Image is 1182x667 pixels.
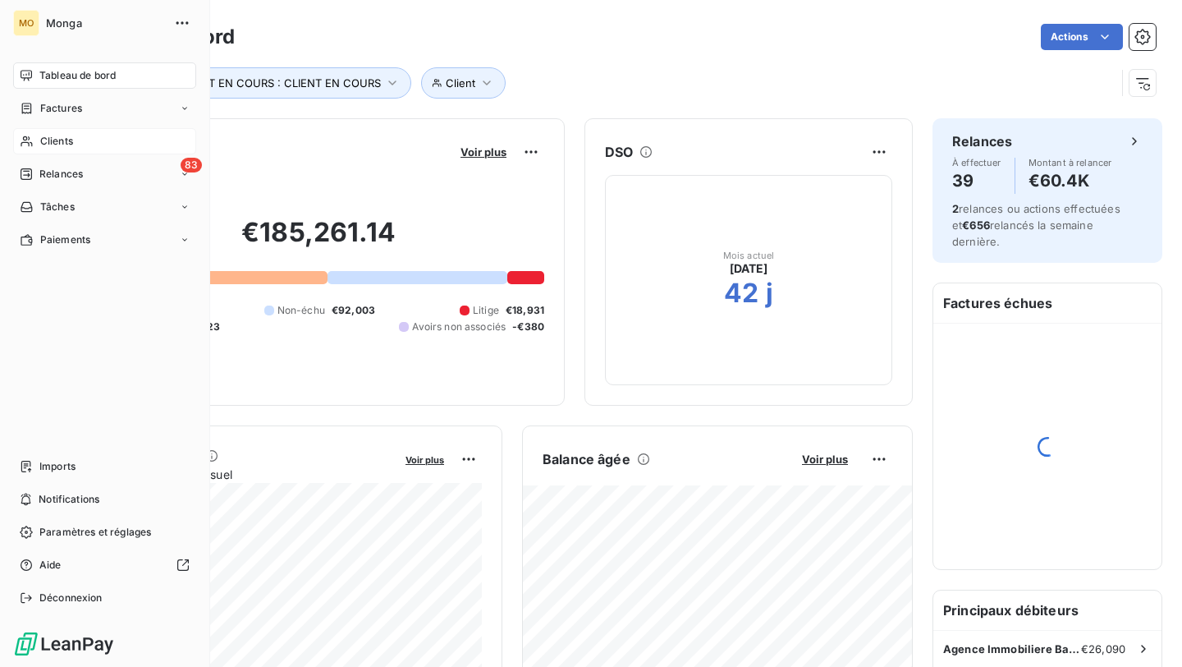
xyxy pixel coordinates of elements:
span: Tâches [40,200,75,214]
button: Voir plus [456,145,511,159]
h4: 39 [952,168,1001,194]
span: -€380 [512,320,544,334]
button: Voir plus [401,452,449,467]
span: Voir plus [405,454,444,466]
div: MO [13,10,39,36]
span: Paramètres et réglages [39,525,151,540]
span: Notifications [39,492,99,507]
span: 2 [952,202,959,215]
span: €18,931 [506,303,544,318]
span: Voir plus [460,145,506,159]
h2: €185,261.14 [93,216,544,265]
h4: €60.4K [1029,168,1112,194]
span: Montant à relancer [1029,158,1112,168]
span: CLIENT EN COURS : CLIENT EN COURS [177,76,381,90]
span: Aide [39,558,62,573]
span: €92,003 [332,303,375,318]
span: [DATE] [730,260,768,277]
span: relances ou actions effectuées et relancés la semaine dernière. [952,202,1120,248]
span: 83 [181,158,202,172]
span: Factures [40,101,82,116]
span: Client [446,76,475,90]
span: Clients [40,134,73,149]
span: Imports [39,459,76,474]
button: Voir plus [797,452,853,467]
span: Voir plus [802,453,848,466]
h2: 42 [724,277,758,310]
h6: DSO [605,142,633,162]
h6: Relances [952,131,1012,151]
button: CLIENT EN COURS : CLIENT EN COURS [153,67,411,99]
span: €656 [962,218,990,232]
span: Mois actuel [723,251,775,260]
span: Paiements [40,232,90,247]
button: Client [421,67,506,99]
button: Actions [1041,24,1123,50]
span: À effectuer [952,158,1001,168]
h6: Balance âgée [543,449,630,469]
h2: j [766,277,773,310]
span: Déconnexion [39,591,103,605]
h6: Factures échues [933,283,1161,323]
img: Logo LeanPay [13,631,115,657]
span: Tableau de bord [39,68,116,83]
h6: Principaux débiteurs [933,591,1161,630]
span: €26,090 [1081,642,1125,655]
a: Aide [13,552,196,578]
span: Monga [46,16,164,30]
span: Avoirs non associés [412,320,506,334]
span: Chiffre d'affaires mensuel [93,466,394,483]
span: Relances [39,167,83,182]
span: Agence Immobiliere Baumann [943,642,1081,655]
span: Non-échu [277,303,325,318]
span: Litige [473,303,499,318]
